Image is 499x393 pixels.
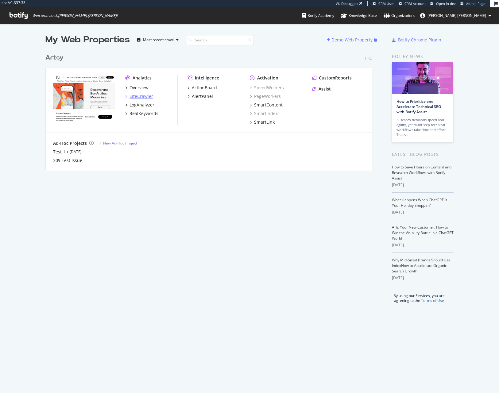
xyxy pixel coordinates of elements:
div: Viz Debugger: [336,1,358,6]
div: [DATE] [392,182,454,188]
div: [DATE] [392,210,454,215]
a: New Ad-Hoc Project [99,141,137,146]
div: grid [45,46,377,171]
a: Organizations [384,7,415,24]
a: AI Is Your New Customer: How to Win the Visibility Battle in a ChatGPT World [392,225,454,241]
div: New Ad-Hoc Project [103,141,137,146]
div: ActionBoard [192,85,217,91]
a: SmartContent [250,102,283,108]
a: AlertPanel [188,93,213,99]
span: Open in dev [436,1,456,6]
button: Demo Web Property [327,35,374,45]
div: AI search demands speed and agility, yet multi-step technical workflows take time and effort. Tha... [396,118,449,137]
a: [DATE] [70,149,82,154]
div: Botify news [392,53,454,60]
div: RealKeywords [130,110,158,117]
div: Analytics [133,75,152,81]
div: LogAnalyzer [130,102,154,108]
a: SiteCrawler [125,93,153,99]
div: Knowledge Base [341,13,377,19]
button: Most recent crawl [135,35,181,45]
div: By using our Services, you are agreeing to the [384,290,454,303]
span: Admin Page [466,1,485,6]
div: [DATE] [392,242,454,248]
a: Open in dev [430,1,456,6]
div: Most recent crawl [143,38,174,42]
img: How to Prioritize and Accelerate Technical SEO with Botify Assist [392,62,453,94]
div: Overview [130,85,149,91]
a: Test 1 [53,149,65,155]
a: What Happens When ChatGPT Is Your Holiday Shopper? [392,197,447,208]
a: SpeedWorkers [250,85,284,91]
div: Botify Chrome Plugin [398,37,441,43]
a: 309 Test Issue [53,157,82,164]
input: Search [186,35,253,45]
span: CRM User [378,1,394,6]
div: Organizations [384,13,415,19]
div: SmartContent [254,102,283,108]
div: CustomReports [319,75,352,81]
a: Demo Web Property [327,37,374,42]
a: Botify Academy [302,7,334,24]
div: Latest Blog Posts [392,151,454,158]
a: CRM User [373,1,394,6]
a: SmartLink [250,119,275,125]
div: My Web Properties [45,34,130,46]
a: RealKeywords [125,110,158,117]
a: LogAnalyzer [125,102,154,108]
img: artsy.net [53,75,115,125]
a: Assist [312,86,331,92]
a: CRM Account [399,1,426,6]
a: Terms of Use [421,298,444,303]
a: How to Save Hours on Content and Research Workflows with Botify Assist [392,164,451,181]
span: Welcome back, [PERSON_NAME].[PERSON_NAME] ! [32,13,118,18]
div: Artsy [45,53,64,62]
a: CustomReports [312,75,352,81]
div: Activation [257,75,278,81]
a: Why Mid-Sized Brands Should Use IndexNow to Accelerate Organic Search Growth [392,257,451,274]
div: SmartLink [254,119,275,125]
span: jessica.jordan [427,13,486,18]
div: Pro [365,56,372,61]
div: Assist [319,86,331,92]
div: Ad-Hoc Projects [53,140,87,146]
div: AlertPanel [192,93,213,99]
a: ActionBoard [188,85,217,91]
a: PageWorkers [250,93,281,99]
a: Overview [125,85,149,91]
div: Botify Academy [302,13,334,19]
a: Admin Page [460,1,485,6]
a: How to Prioritize and Accelerate Technical SEO with Botify Assist [396,99,441,114]
a: Botify Chrome Plugin [392,37,441,43]
div: [DATE] [392,275,454,281]
button: [PERSON_NAME].[PERSON_NAME] [415,11,496,21]
div: Intelligence [195,75,219,81]
div: SiteCrawler [130,93,153,99]
a: SmartIndex [250,110,278,117]
a: Artsy [45,53,66,62]
div: Demo Web Property [331,37,373,43]
span: CRM Account [404,1,426,6]
a: Knowledge Base [341,7,377,24]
